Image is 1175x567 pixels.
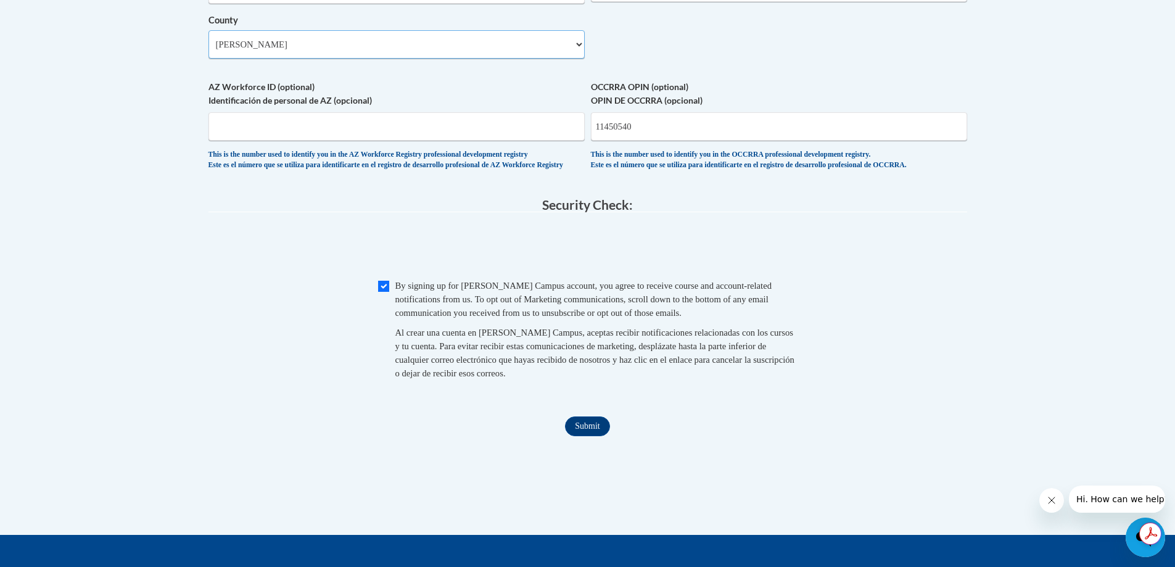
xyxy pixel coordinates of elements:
[395,281,772,318] span: By signing up for [PERSON_NAME] Campus account, you agree to receive course and account-related n...
[1069,486,1165,513] iframe: Message from company
[1039,488,1064,513] iframe: Close message
[208,14,585,27] label: County
[591,150,967,170] div: This is the number used to identify you in the OCCRRA professional development registry. Este es ...
[494,225,682,273] iframe: reCAPTCHA
[7,9,100,19] span: Hi. How can we help?
[542,197,633,212] span: Security Check:
[1126,518,1165,557] iframe: Button to launch messaging window
[591,80,967,107] label: OCCRRA OPIN (optional) OPIN DE OCCRRA (opcional)
[565,416,609,436] input: Submit
[395,328,794,378] span: Al crear una cuenta en [PERSON_NAME] Campus, aceptas recibir notificaciones relacionadas con los ...
[208,150,585,170] div: This is the number used to identify you in the AZ Workforce Registry professional development reg...
[208,80,585,107] label: AZ Workforce ID (optional) Identificación de personal de AZ (opcional)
